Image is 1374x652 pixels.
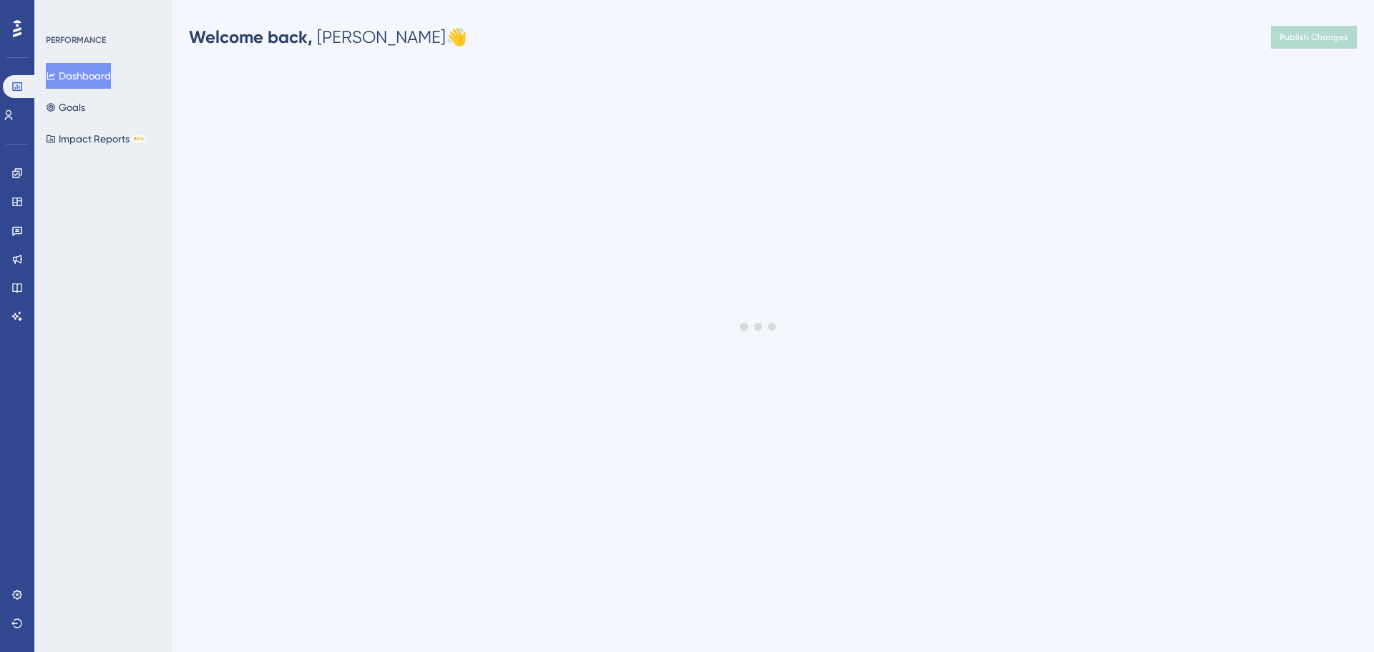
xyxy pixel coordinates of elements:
div: [PERSON_NAME] 👋 [189,26,467,49]
button: Goals [46,94,85,120]
button: Dashboard [46,63,111,89]
div: PERFORMANCE [46,34,106,46]
div: BETA [132,135,145,142]
span: Welcome back, [189,26,313,47]
span: Publish Changes [1280,31,1348,43]
button: Impact ReportsBETA [46,126,145,152]
button: Publish Changes [1271,26,1357,49]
